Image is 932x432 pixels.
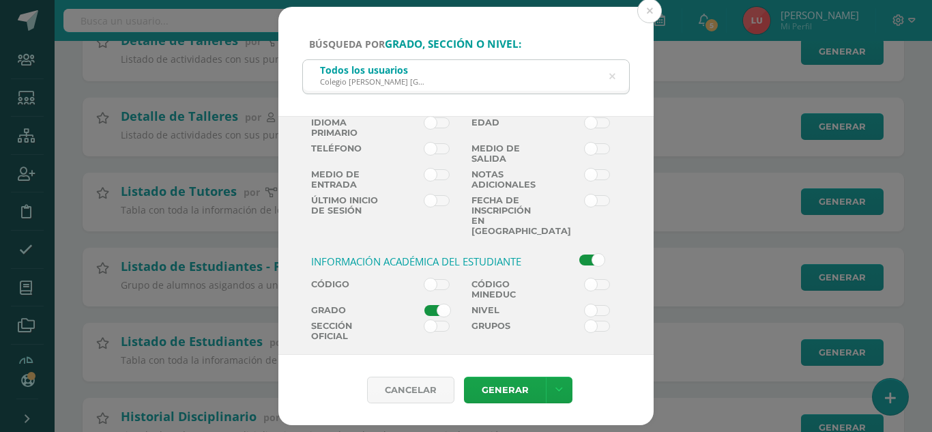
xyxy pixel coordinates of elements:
label: Medio de Entrada [306,169,386,190]
input: ej. Primero primaria, etc. [303,60,629,93]
label: Nivel [466,305,547,315]
label: Edad [466,117,547,138]
label: Grado [306,305,386,315]
label: Idioma Primario [306,117,386,138]
label: Medio de Salida [466,143,547,164]
div: Colegio [PERSON_NAME] [GEOGRAPHIC_DATA] Zona 16 [320,76,426,87]
div: Cancelar [367,377,454,403]
label: Grupos [466,321,547,341]
a: Generar [464,377,546,403]
label: Teléfono [306,143,386,164]
div: Todos los usuarios [320,63,426,76]
label: Notas adicionales [466,169,547,190]
span: Búsqueda por [309,38,521,51]
label: Código [306,279,386,300]
label: Sección Oficial [306,321,386,341]
strong: grado, sección o nivel: [385,37,521,51]
h3: Información académica del Estudiante [311,255,541,268]
label: Código Mineduc [466,279,547,300]
label: Fecha de inscripción en [GEOGRAPHIC_DATA] [466,195,547,236]
label: Último inicio de sesión [306,195,386,236]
